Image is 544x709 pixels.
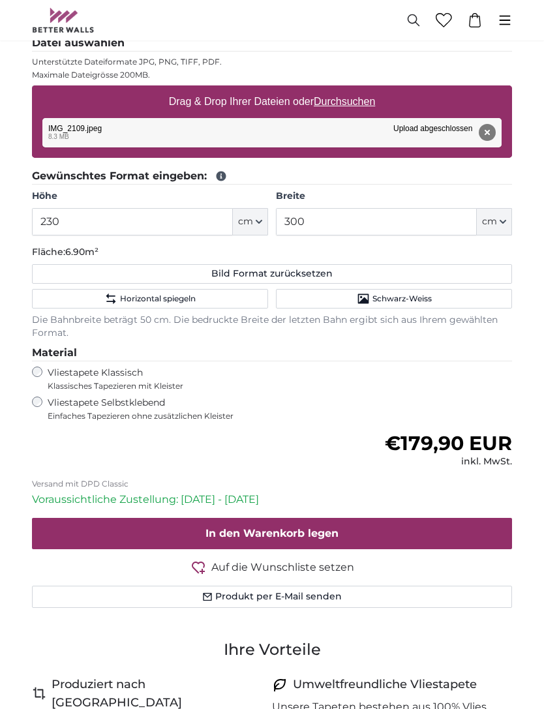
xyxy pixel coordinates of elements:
[293,676,477,694] h4: Umweltfreundliche Vliestapete
[233,208,268,235] button: cm
[32,639,512,660] h3: Ihre Vorteile
[65,246,98,258] span: 6.90m²
[48,411,351,421] span: Einfaches Tapezieren ohne zusätzlichen Kleister
[48,381,279,391] span: Klassisches Tapezieren mit Kleister
[32,264,512,284] button: Bild Format zurücksetzen
[32,35,512,52] legend: Datei auswählen
[32,57,512,67] p: Unterstützte Dateiformate JPG, PNG, TIFF, PDF.
[48,367,279,391] label: Vliestapete Klassisch
[482,215,497,228] span: cm
[32,314,512,340] p: Die Bahnbreite beträgt 50 cm. Die bedruckte Breite der letzten Bahn ergibt sich aus Ihrem gewählt...
[32,190,268,203] label: Höhe
[372,294,432,304] span: Schwarz-Weiss
[32,8,95,33] img: Betterwalls
[205,527,339,539] span: In den Warenkorb legen
[32,492,512,507] p: Voraussichtliche Zustellung: [DATE] - [DATE]
[238,215,253,228] span: cm
[32,246,512,259] p: Fläche:
[32,479,512,489] p: Versand mit DPD Classic
[314,96,375,107] u: Durchsuchen
[48,397,351,421] label: Vliestapete Selbstklebend
[32,586,512,608] button: Produkt per E-Mail senden
[385,431,512,455] span: €179,90 EUR
[477,208,512,235] button: cm
[385,455,512,468] div: inkl. MwSt.
[32,70,512,80] p: Maximale Dateigrösse 200MB.
[32,345,512,361] legend: Material
[276,289,512,309] button: Schwarz-Weiss
[211,560,354,575] span: Auf die Wunschliste setzen
[120,294,196,304] span: Horizontal spiegeln
[32,560,512,576] button: Auf die Wunschliste setzen
[32,168,512,185] legend: Gewünschtes Format eingeben:
[32,518,512,549] button: In den Warenkorb legen
[276,190,512,203] label: Breite
[32,289,268,309] button: Horizontal spiegeln
[164,89,381,115] label: Drag & Drop Ihrer Dateien oder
